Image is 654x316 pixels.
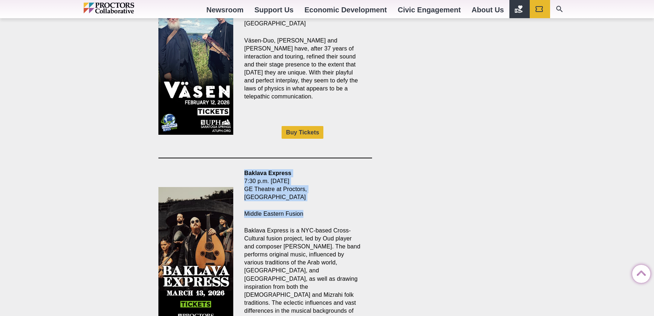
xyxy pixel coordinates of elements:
p: Väsen-Duo, [PERSON_NAME] and [PERSON_NAME] have, after 37 years of interaction and touring, refin... [244,37,361,101]
p: [GEOGRAPHIC_DATA] [244,20,361,28]
img: Proctors logo [84,3,165,13]
a: Buy Tickets [282,126,323,139]
p: 7:30 p.m. [DATE] GE Theatre at Proctors, [GEOGRAPHIC_DATA] [244,169,361,201]
p: Middle Eastern Fusion [244,210,361,218]
a: Back to Top [632,265,647,280]
strong: Baklava Express [244,170,291,176]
